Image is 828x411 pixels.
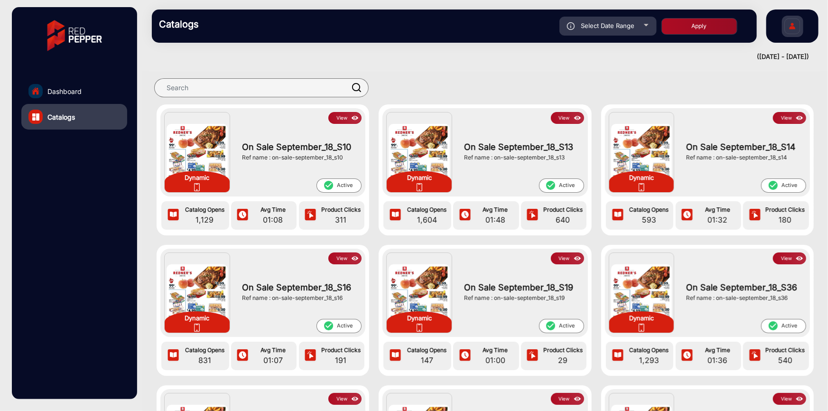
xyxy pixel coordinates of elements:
span: 831 [183,355,227,366]
a: Catalogs [21,104,127,130]
span: Avg Time [696,205,739,214]
mat-icon: check_circle [323,320,334,331]
div: Ref name : on-sale-september_18_s36 [686,294,801,302]
span: Dashboard [47,86,82,96]
span: 180 [764,214,807,225]
img: icon [611,349,625,363]
img: icon [166,349,180,363]
strong: Dynamic [185,174,209,181]
span: On Sale September_18_S16 [242,281,357,294]
img: icon [194,183,200,191]
input: Search [154,78,369,97]
strong: Dynamic [629,174,654,181]
span: Avg Time [474,346,517,355]
h3: Catalogs [159,19,292,30]
img: icon [350,394,361,404]
span: Catalog Opens [183,346,227,355]
img: icon [748,349,762,363]
span: Active [316,319,362,333]
mat-icon: check_circle [768,180,778,191]
img: catalog [32,113,39,121]
span: On Sale September_18_S13 [464,140,579,153]
span: Active [761,178,806,193]
img: icon [194,324,200,332]
img: icon [572,113,583,123]
mat-icon: check_circle [546,180,556,191]
img: On Sale September_18_S16 [167,264,227,321]
div: Ref name : on-sale-september_18_s10 [242,153,357,162]
span: Catalogs [47,112,75,122]
img: home [31,87,40,95]
img: Sign%20Up.svg [782,11,802,44]
span: Product Clicks [764,205,807,214]
mat-icon: check_circle [768,320,778,331]
span: Active [539,319,584,333]
strong: Dynamic [629,314,654,322]
span: Catalog Opens [405,346,449,355]
button: Viewicon [773,393,806,405]
img: icon [303,208,317,223]
span: 593 [627,214,671,225]
button: Viewicon [551,112,584,124]
img: icon [639,183,644,191]
span: 1,604 [405,214,449,225]
img: icon [525,208,540,223]
span: Product Clicks [542,346,585,355]
strong: Dynamic [185,314,209,322]
img: icon [388,349,402,363]
img: icon [572,394,583,404]
button: Viewicon [551,252,584,264]
img: vmg-logo [40,12,109,59]
img: On Sale September_18_S13 [389,124,449,180]
span: Active [316,178,362,193]
img: icon [417,183,422,191]
div: ([DATE] - [DATE]) [142,52,809,62]
div: Ref name : on-sale-september_18_s19 [464,294,579,302]
img: icon [388,208,402,223]
div: Ref name : on-sale-september_18_s14 [686,153,801,162]
span: On Sale September_18_S14 [686,140,801,153]
span: Catalog Opens [627,346,671,355]
span: On Sale September_18_S10 [242,140,357,153]
img: icon [572,253,583,264]
img: icon [235,349,250,363]
span: Avg Time [696,346,739,355]
span: Avg Time [474,205,517,214]
span: Product Clicks [542,205,585,214]
span: 01:32 [696,214,739,225]
mat-icon: check_circle [323,180,334,191]
span: 01:00 [474,355,517,366]
img: icon [303,349,317,363]
img: icon [350,253,361,264]
span: Active [539,178,584,193]
span: 29 [542,355,585,366]
img: icon [611,208,625,223]
span: Avg Time [252,205,295,214]
span: 01:48 [474,214,517,225]
img: On Sale September_18_S14 [611,124,672,180]
img: icon [458,208,472,223]
img: icon [748,208,762,223]
span: On Sale September_18_S19 [464,281,579,294]
span: Active [761,319,806,333]
img: icon [794,113,805,123]
img: icon [639,324,644,332]
strong: Dynamic [407,174,432,181]
span: 1,129 [183,214,227,225]
div: Ref name : on-sale-september_18_s13 [464,153,579,162]
span: Catalog Opens [405,205,449,214]
img: On Sale September_18_S19 [389,264,449,321]
mat-icon: check_circle [546,320,556,331]
button: Apply [661,18,737,35]
button: Viewicon [328,112,362,124]
span: 311 [319,214,362,225]
img: icon [567,22,575,30]
span: 147 [405,355,449,366]
img: icon [458,349,472,363]
span: 01:36 [696,355,739,366]
img: icon [680,208,694,223]
img: icon [417,324,422,332]
span: 1,293 [627,355,671,366]
span: Product Clicks [319,205,362,214]
span: Select Date Range [581,22,635,29]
